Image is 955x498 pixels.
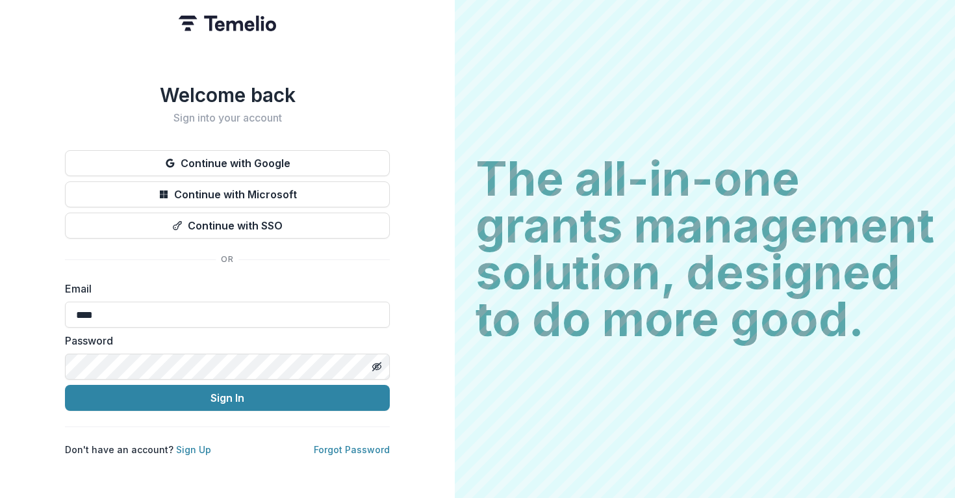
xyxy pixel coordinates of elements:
button: Continue with SSO [65,213,390,239]
img: Temelio [179,16,276,31]
button: Toggle password visibility [366,356,387,377]
label: Password [65,333,382,348]
a: Forgot Password [314,444,390,455]
h2: Sign into your account [65,112,390,124]
button: Sign In [65,385,390,411]
p: Don't have an account? [65,443,211,456]
button: Continue with Microsoft [65,181,390,207]
h1: Welcome back [65,83,390,107]
button: Continue with Google [65,150,390,176]
a: Sign Up [176,444,211,455]
label: Email [65,281,382,296]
